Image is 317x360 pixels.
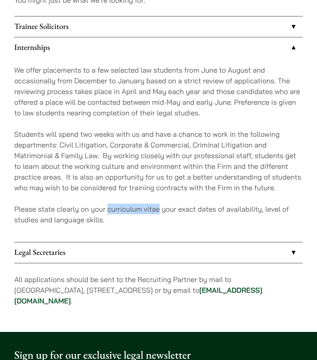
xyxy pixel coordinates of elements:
div: Internships [14,58,303,241]
a: Trainee Solicitors [14,16,303,37]
p: Please state clearly on your curriculum vitae your exact dates of availability, level of studies ... [14,204,303,225]
p: All applications should be sent to the Recruiting Partner by mail to [GEOGRAPHIC_DATA], [STREET_A... [14,274,303,306]
p: We offer placements to a few selected law students from June to August and occasionally from Dece... [14,65,303,118]
a: Legal Secretaries [14,242,303,263]
p: Students will spend two weeks with us and have a chance to work in the following departments: Civ... [14,129,303,193]
a: Internships [14,37,303,58]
